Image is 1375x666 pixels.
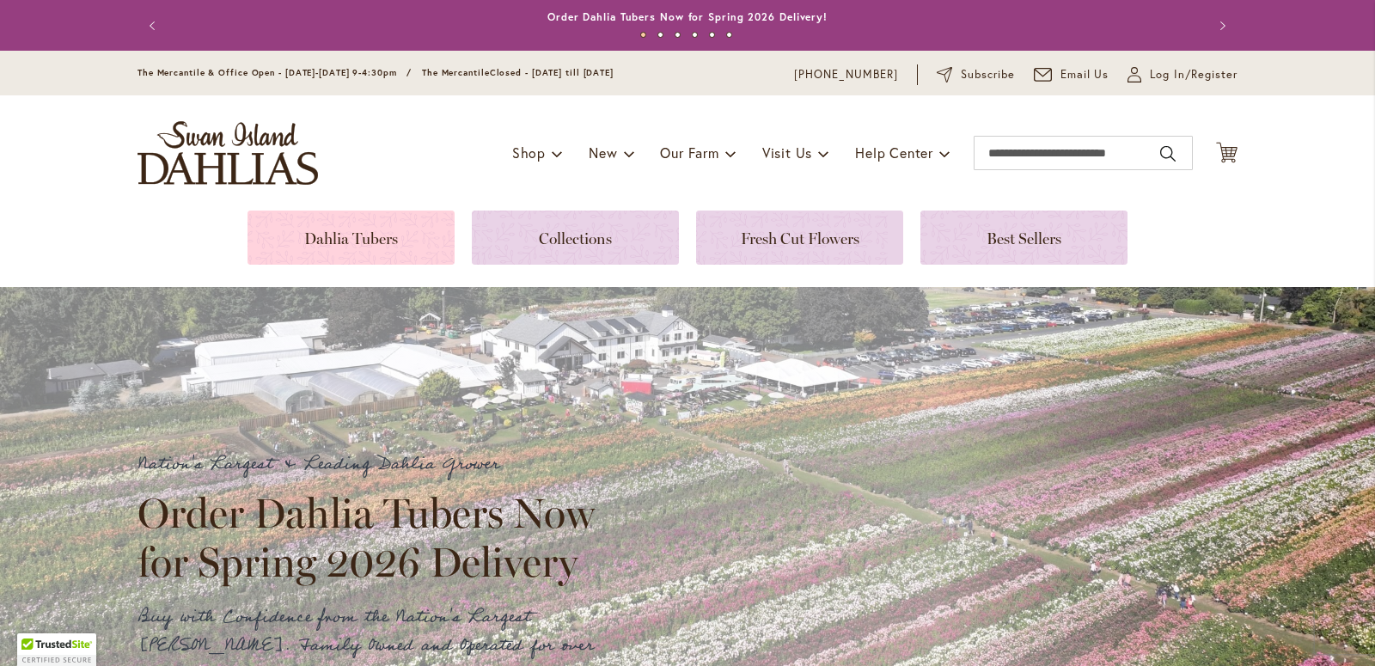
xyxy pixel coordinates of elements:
[512,144,546,162] span: Shop
[490,67,614,78] span: Closed - [DATE] till [DATE]
[1150,66,1237,83] span: Log In/Register
[660,144,718,162] span: Our Farm
[547,10,828,23] a: Order Dahlia Tubers Now for Spring 2026 Delivery!
[1060,66,1109,83] span: Email Us
[961,66,1015,83] span: Subscribe
[137,9,172,43] button: Previous
[657,32,663,38] button: 2 of 6
[1203,9,1237,43] button: Next
[1127,66,1237,83] a: Log In/Register
[589,144,617,162] span: New
[137,489,610,585] h2: Order Dahlia Tubers Now for Spring 2026 Delivery
[855,144,933,162] span: Help Center
[1034,66,1109,83] a: Email Us
[709,32,715,38] button: 5 of 6
[137,450,610,479] p: Nation's Largest & Leading Dahlia Grower
[762,144,812,162] span: Visit Us
[137,121,318,185] a: store logo
[640,32,646,38] button: 1 of 6
[137,67,490,78] span: The Mercantile & Office Open - [DATE]-[DATE] 9-4:30pm / The Mercantile
[692,32,698,38] button: 4 of 6
[726,32,732,38] button: 6 of 6
[675,32,681,38] button: 3 of 6
[937,66,1015,83] a: Subscribe
[794,66,898,83] a: [PHONE_NUMBER]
